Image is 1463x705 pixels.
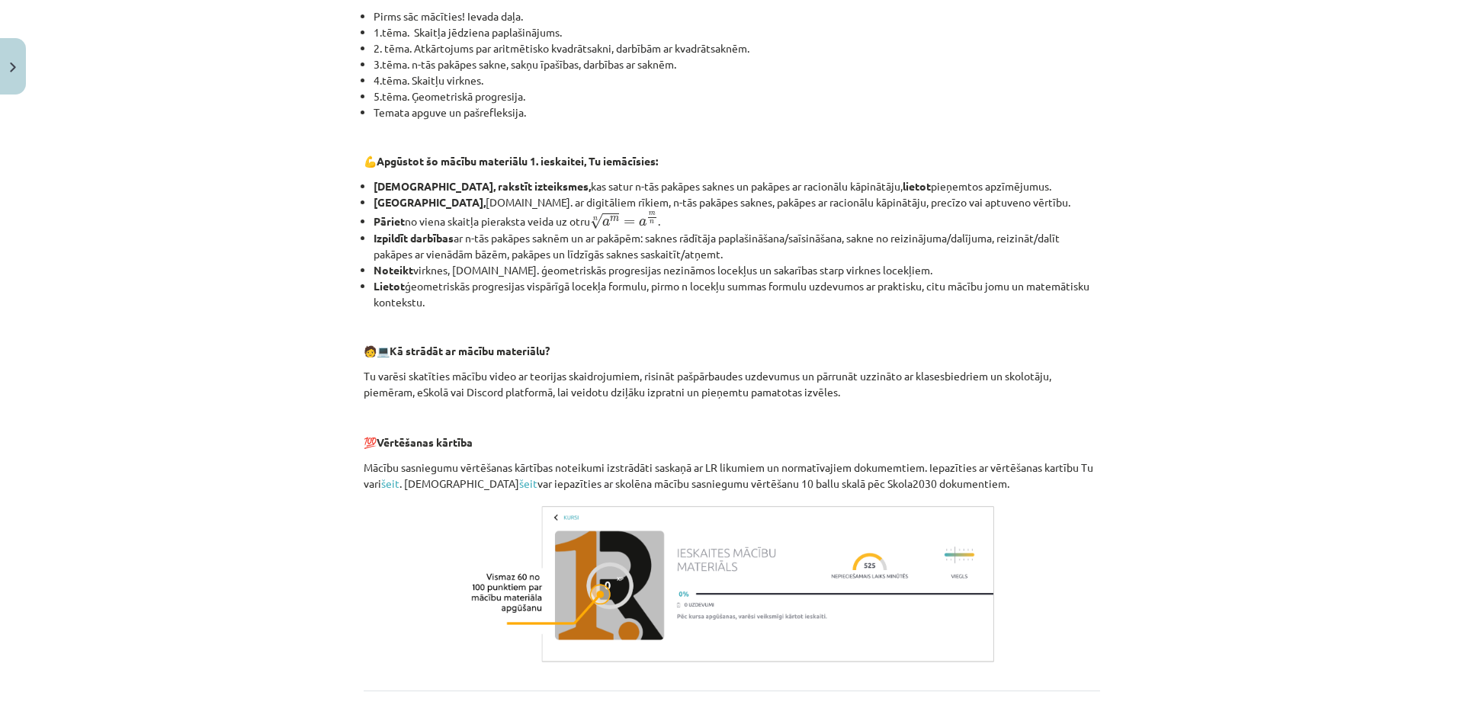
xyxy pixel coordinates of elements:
[639,219,646,226] span: a
[390,344,550,357] b: Kā strādāt ar mācību materiālu?
[374,88,1100,104] li: 5.tēma. Ģeometriskā progresija.
[374,230,1100,262] li: ar n-tās pakāpes saknēm un ar pakāpēm: saknes rādītāja paplašināšana/saīsināšana, sakne no reizin...
[374,72,1100,88] li: 4.tēma. Skaitļu virknes.
[374,195,486,209] b: [GEOGRAPHIC_DATA],
[374,40,1100,56] li: 2. tēma. Atkārtojums par aritmētisko kvadrātsakni, darbībām ar kvadrātsaknēm.
[602,219,610,226] span: a
[590,213,602,229] span: √
[519,476,537,490] a: šeit
[374,279,405,293] b: Lietot
[374,278,1100,310] li: ģeometriskās progresijas vispārīgā locekļa formulu, pirmo n locekļu summas formulu uzdevumos ar p...
[364,368,1100,400] p: Tu varēsi skatīties mācību video ar teorijas skaidrojumiem, risināt pašpārbaudes uzdevumus un pār...
[374,194,1100,210] li: [DOMAIN_NAME]. ar digitāliem rīkiem, n-tās pakāpes saknes, pakāpes ar racionālu kāpinātāju, precī...
[374,56,1100,72] li: 3.tēma. n-tās pakāpes sakne, sakņu īpašības, darbības ar saknēm.
[649,212,656,216] span: m
[903,179,931,193] b: lietot
[377,435,473,449] b: Vērtēšanas kārtība
[374,179,591,193] b: [DEMOGRAPHIC_DATA], rakstīt izteiksmes,
[374,8,1100,24] li: Pirms sāc mācīties! Ievada daļa.
[364,343,1100,359] p: 🧑 💻
[610,216,619,222] span: m
[377,154,658,168] b: Apgūstot šo mācību materiālu 1. ieskaitei, Tu iemācīsies:
[374,231,454,245] b: Izpildīt darbības
[374,178,1100,194] li: kas satur n-tās pakāpes saknes un pakāpes ar racionālu kāpinātāju, pieņemtos apzīmējumus.
[650,220,654,224] span: n
[624,220,635,226] span: =
[374,24,1100,40] li: 1.tēma. Skaitļa jēdziena paplašinājums.
[364,153,1100,169] p: 💪
[381,476,399,490] a: šeit
[364,460,1100,492] p: Mācību sasniegumu vērtēšanas kārtības noteikumi izstrādāti saskaņā ar LR likumiem un normatīvajie...
[374,263,413,277] b: Noteikt
[10,62,16,72] img: icon-close-lesson-0947bae3869378f0d4975bcd49f059093ad1ed9edebbc8119c70593378902aed.svg
[364,434,1100,450] p: 💯
[374,262,1100,278] li: virknes, [DOMAIN_NAME]. ģeometriskās progresijas nezināmos locekļus un sakarības starp virknes lo...
[374,210,1100,230] li: no viena skaitļa pieraksta veida uz otru .
[374,214,405,228] b: Pāriet
[374,104,1100,120] li: Temata apguve un pašrefleksija.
